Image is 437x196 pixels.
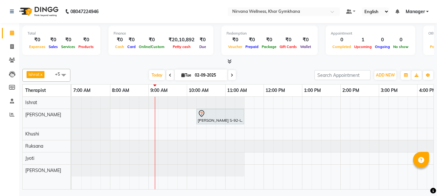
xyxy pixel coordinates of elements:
span: Tue [180,73,193,78]
span: [PERSON_NAME] [25,167,61,173]
span: Upcoming [353,45,373,49]
span: Voucher [226,45,244,49]
div: ₹0 [60,36,77,44]
div: ₹0 [28,36,47,44]
div: ₹0 [226,36,244,44]
span: ADD NEW [376,73,395,78]
div: ₹0 [114,36,126,44]
span: Ruksana [25,143,43,149]
a: 7:00 AM [72,86,92,95]
span: Ishrat [28,72,40,77]
div: ₹0 [298,36,313,44]
a: 11:00 AM [226,86,249,95]
a: x [40,72,43,77]
span: Products [77,45,95,49]
span: Services [60,45,77,49]
span: Today [149,70,165,80]
span: Expenses [28,45,47,49]
div: ₹20,10,892 [166,36,197,44]
span: Therapist [25,87,46,93]
span: Khushi [25,131,39,137]
input: Search Appointment [314,70,370,80]
input: 2025-09-02 [193,70,225,80]
div: 0 [392,36,410,44]
span: +5 [55,71,65,77]
span: Online/Custom [137,45,166,49]
div: ₹0 [126,36,137,44]
span: Jyoti [25,155,34,161]
span: Gift Cards [278,45,298,49]
span: Petty cash [171,45,192,49]
div: ₹0 [278,36,298,44]
div: ₹0 [77,36,95,44]
span: Card [126,45,137,49]
iframe: chat widget [410,170,431,190]
span: Ishrat [25,100,37,105]
div: Appointment [331,31,410,36]
a: 1:00 PM [302,86,322,95]
span: Due [198,45,208,49]
span: Sales [47,45,60,49]
a: 10:00 AM [187,86,210,95]
div: [PERSON_NAME] S-92-L, TK01, 10:15 AM-11:30 AM, Swedish / Aroma / Deep tissue- 60 min [197,110,243,123]
div: ₹0 [47,36,60,44]
a: 9:00 AM [149,86,169,95]
img: logo [16,3,60,20]
div: ₹0 [137,36,166,44]
span: [PERSON_NAME] [25,112,61,118]
span: Package [260,45,278,49]
a: 2:00 PM [341,86,361,95]
div: Total [28,31,95,36]
a: 3:00 PM [379,86,399,95]
div: 1 [353,36,373,44]
div: 0 [331,36,353,44]
span: Completed [331,45,353,49]
a: 12:00 PM [264,86,287,95]
div: 0 [373,36,392,44]
div: ₹0 [197,36,208,44]
b: 08047224946 [70,3,99,20]
span: Cash [114,45,126,49]
a: 8:00 AM [110,86,131,95]
div: Finance [114,31,208,36]
button: ADD NEW [374,71,396,80]
span: Prepaid [244,45,260,49]
span: Manager [406,8,425,15]
span: Ongoing [373,45,392,49]
div: ₹0 [244,36,260,44]
div: ₹0 [260,36,278,44]
span: No show [392,45,410,49]
span: Wallet [298,45,313,49]
div: Redemption [226,31,313,36]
